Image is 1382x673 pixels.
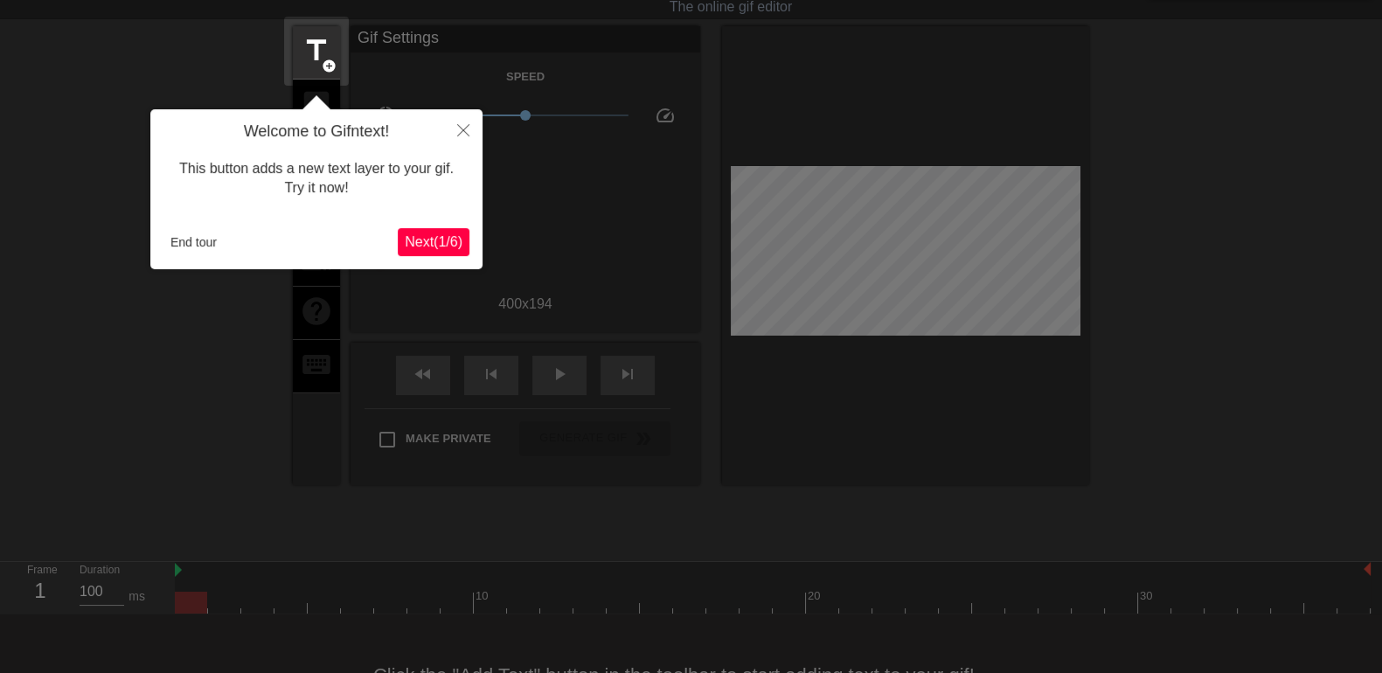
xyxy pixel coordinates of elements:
button: Close [444,109,483,149]
button: End tour [163,229,224,255]
h4: Welcome to Gifntext! [163,122,469,142]
span: Next ( 1 / 6 ) [405,234,462,249]
button: Next [398,228,469,256]
div: This button adds a new text layer to your gif. Try it now! [163,142,469,216]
